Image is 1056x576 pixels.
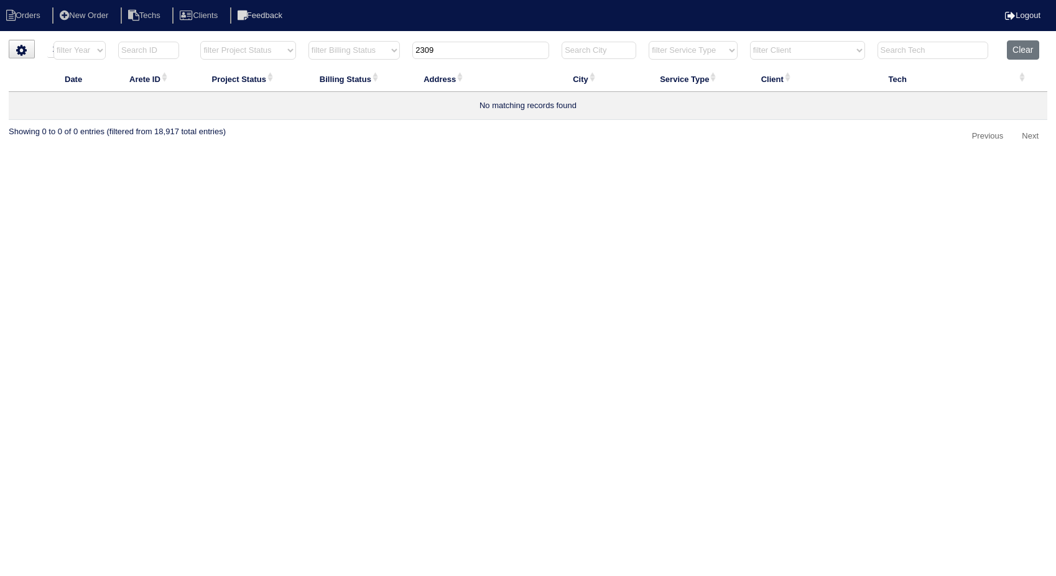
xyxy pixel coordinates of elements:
[744,66,871,92] th: Client: activate to sort column ascending
[52,11,118,20] a: New Order
[112,66,194,92] th: Arete ID: activate to sort column ascending
[871,66,1001,92] th: Tech
[642,66,743,92] th: Service Type: activate to sort column ascending
[52,7,118,24] li: New Order
[1007,40,1039,60] button: Clear
[47,66,112,92] th: Date
[194,66,302,92] th: Project Status: activate to sort column ascending
[121,7,170,24] li: Techs
[412,42,549,59] input: Search Address
[9,120,226,137] div: Showing 0 to 0 of 0 entries (filtered from 18,917 total entries)
[172,7,228,24] li: Clients
[878,42,988,59] input: Search Tech
[1001,66,1047,92] th: : activate to sort column ascending
[562,42,636,59] input: Search City
[555,66,642,92] th: City: activate to sort column ascending
[1013,126,1047,147] a: Next
[230,7,292,24] li: Feedback
[963,126,1012,147] a: Previous
[121,11,170,20] a: Techs
[406,66,555,92] th: Address: activate to sort column ascending
[118,42,179,59] input: Search ID
[9,92,1047,120] td: No matching records found
[302,66,406,92] th: Billing Status: activate to sort column ascending
[1005,11,1040,20] a: Logout
[172,11,228,20] a: Clients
